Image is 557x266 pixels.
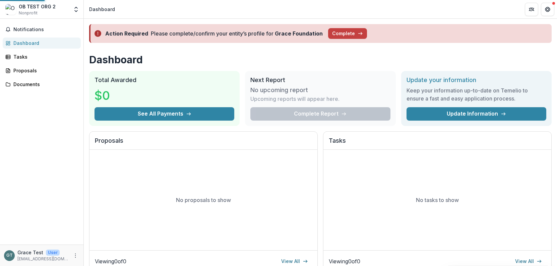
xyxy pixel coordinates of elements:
div: Dashboard [13,40,75,47]
div: Tasks [13,53,75,60]
h3: $0 [95,86,145,105]
a: Proposals [3,65,81,76]
div: Documents [13,81,75,88]
h2: Next Report [250,76,390,84]
button: Get Help [541,3,554,16]
div: Please complete/confirm your entity’s profile for [151,29,323,38]
h2: Update your information [407,76,546,84]
button: Complete [328,28,367,39]
p: Viewing 0 of 0 [329,257,360,265]
h2: Total Awarded [95,76,234,84]
p: No tasks to show [416,196,459,204]
div: Proposals [13,67,75,74]
button: More [71,252,79,260]
a: Tasks [3,51,81,62]
p: [EMAIL_ADDRESS][DOMAIN_NAME] [17,256,69,262]
p: Viewing 0 of 0 [95,257,126,265]
div: Action Required [105,29,148,38]
h2: Tasks [329,137,546,150]
h1: Dashboard [89,54,552,66]
h2: Proposals [95,137,312,150]
div: OB TEST ORG 2 [19,3,56,10]
button: See All Payments [95,107,234,121]
p: Upcoming reports will appear here. [250,95,339,103]
nav: breadcrumb [86,4,118,14]
button: Open entity switcher [71,3,81,16]
img: OB TEST ORG 2 [5,4,16,15]
div: Dashboard [89,6,115,13]
a: Dashboard [3,38,81,49]
a: Update Information [407,107,546,121]
p: No proposals to show [176,196,231,204]
p: Grace Test [17,249,43,256]
h3: Keep your information up-to-date on Temelio to ensure a fast and easy application process. [407,86,546,103]
a: Documents [3,79,81,90]
strong: Grace Foundation [275,30,323,37]
button: Notifications [3,24,81,35]
h3: No upcoming report [250,86,308,94]
p: User [46,250,60,256]
span: Notifications [13,27,78,32]
span: Nonprofit [19,10,38,16]
button: Partners [525,3,538,16]
div: Grace Test [6,253,13,258]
